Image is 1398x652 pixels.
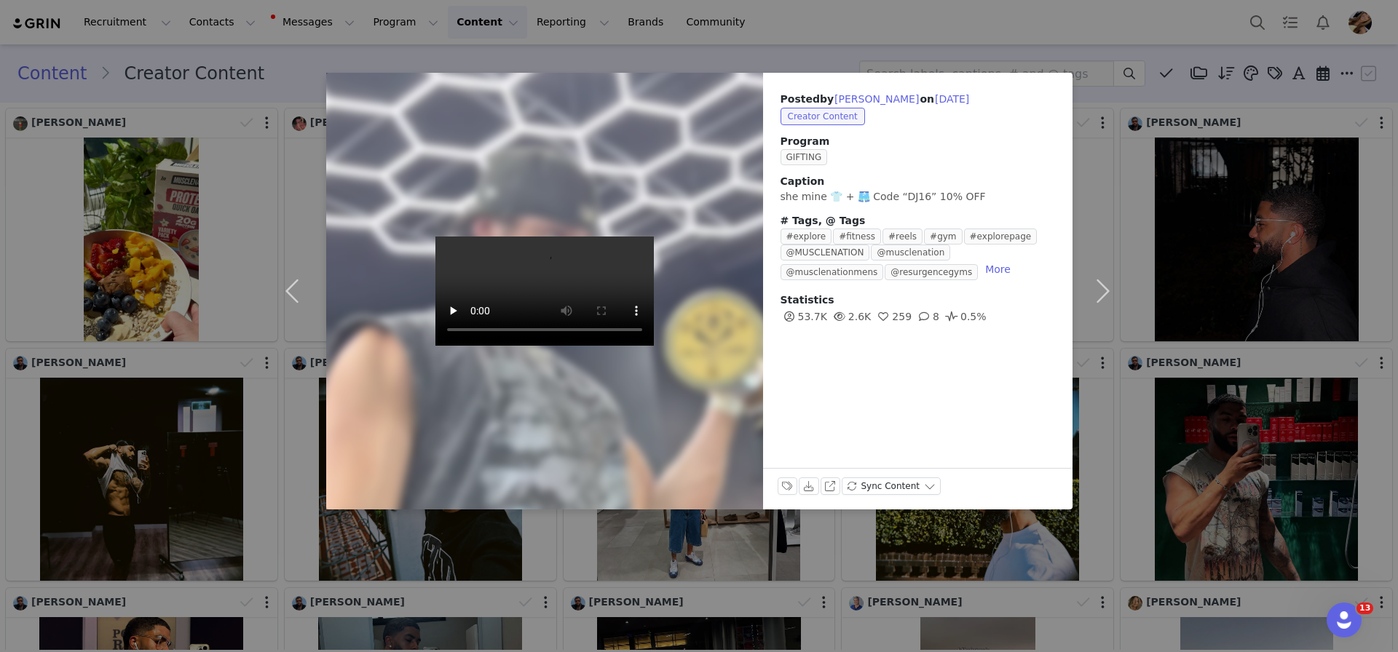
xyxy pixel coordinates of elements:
[781,294,834,306] span: Statistics
[834,90,920,108] button: [PERSON_NAME]
[781,149,828,165] span: GIFTING
[915,311,939,322] span: 8
[781,311,827,322] span: 53.7K
[943,311,987,322] span: 0.5%
[831,311,871,322] span: 2.6K
[781,93,971,105] span: Posted on
[924,228,962,244] span: #gym
[1327,603,1362,637] iframe: Intercom live chat
[964,228,1038,244] span: #explorepage
[781,215,866,226] span: # Tags, @ Tags
[842,477,941,495] button: Sync Content
[979,261,1016,278] button: More
[885,264,978,280] span: @resurgencegyms
[871,244,950,261] span: @musclenation
[833,228,881,244] span: #fitness
[934,90,970,108] button: [DATE]
[781,244,870,261] span: @MUSCLENATION
[781,264,884,280] span: @musclenationmens
[781,191,986,202] span: she mine 👕 + 🩳 Code “DJ16” 10% OFF
[781,108,865,125] span: Creator Content
[781,228,832,244] span: #explore
[781,175,825,187] span: Caption
[781,134,1055,149] span: Program
[882,228,923,244] span: #reels
[874,311,912,322] span: 259
[1356,603,1373,614] span: 13
[820,93,920,105] span: by
[781,151,834,162] a: GIFTING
